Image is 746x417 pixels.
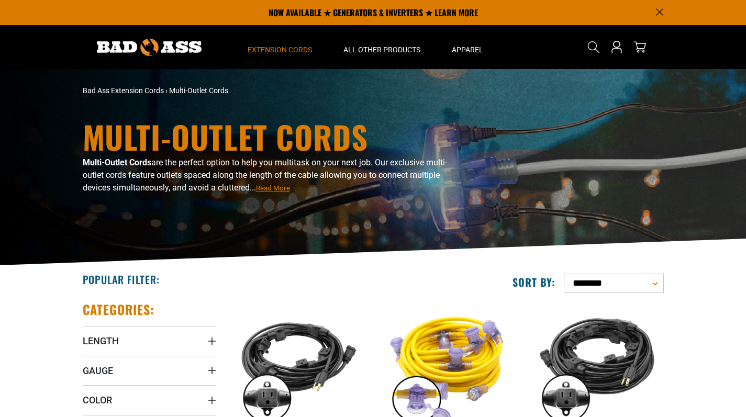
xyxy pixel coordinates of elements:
span: › [165,86,168,95]
h1: Multi-Outlet Cords [83,121,465,152]
span: Multi-Outlet Cords [169,86,228,95]
summary: Extension Cords [232,25,328,69]
span: Gauge [83,365,113,377]
span: Read More [256,184,290,192]
img: Bad Ass Extension Cords [97,39,202,56]
a: Bad Ass Extension Cords [83,86,164,95]
span: Apparel [452,45,483,54]
span: are the perfect option to help you multitask on your next job. Our exclusive multi-outlet cords f... [83,157,447,193]
b: Multi-Outlet Cords [83,157,151,167]
summary: All Other Products [328,25,436,69]
nav: breadcrumbs [83,85,465,96]
h2: Popular Filter: [83,273,160,286]
span: All Other Products [343,45,420,54]
h2: Categories: [83,301,155,318]
span: Length [83,335,119,347]
summary: Gauge [83,356,216,385]
summary: Search [585,39,602,55]
summary: Length [83,326,216,355]
span: Extension Cords [248,45,312,54]
summary: Apparel [436,25,499,69]
summary: Color [83,385,216,414]
label: Sort by: [513,275,555,289]
span: Color [83,394,112,406]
